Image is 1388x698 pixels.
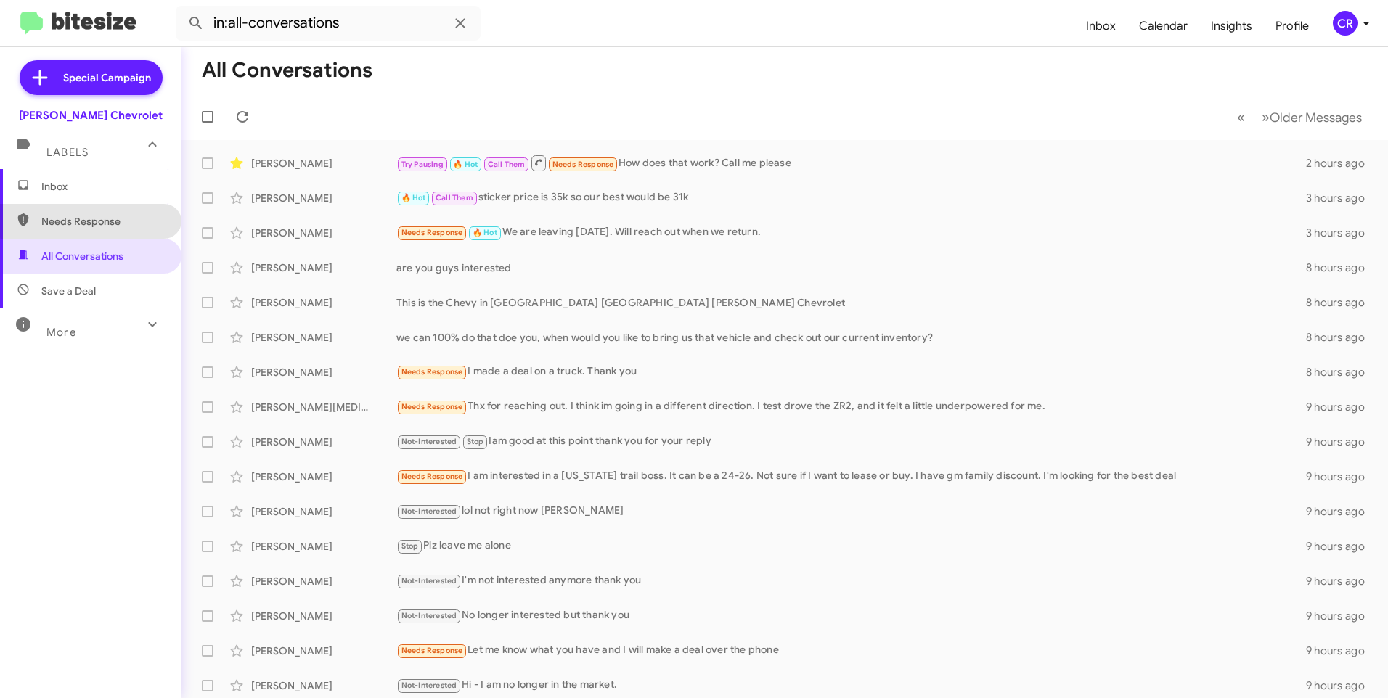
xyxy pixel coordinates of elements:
div: 9 hours ago [1306,609,1376,623]
div: I am interested in a [US_STATE] trail boss. It can be a 24-26. Not sure if I want to lease or buy... [396,468,1306,485]
div: Let me know what you have and I will make a deal over the phone [396,642,1306,659]
button: CR [1320,11,1372,36]
div: sticker price is 35k so our best would be 31k [396,189,1306,206]
div: 9 hours ago [1306,400,1376,414]
div: This is the Chevy in [GEOGRAPHIC_DATA] [GEOGRAPHIC_DATA] [PERSON_NAME] Chevrolet [396,295,1306,310]
div: 8 hours ago [1306,365,1376,379]
div: How does that work? Call me please [396,154,1306,172]
div: 8 hours ago [1306,260,1376,275]
div: We are leaving [DATE]. Will reach out when we return. [396,224,1306,241]
span: Not-Interested [401,681,457,690]
div: [PERSON_NAME] Chevrolet [19,108,163,123]
div: [PERSON_NAME] [251,156,396,171]
div: are you guys interested [396,260,1306,275]
span: Needs Response [401,228,463,237]
span: Needs Response [41,214,165,229]
span: 🔥 Hot [473,228,497,237]
div: I made a deal on a truck. Thank you [396,364,1306,380]
span: 🔥 Hot [401,193,426,202]
h1: All Conversations [202,59,372,82]
span: Special Campaign [63,70,151,85]
input: Search [176,6,481,41]
span: Needs Response [401,646,463,655]
span: Stop [401,541,419,551]
span: Call Them [436,193,473,202]
a: Profile [1264,5,1320,47]
button: Next [1253,102,1371,132]
a: Insights [1199,5,1264,47]
div: [PERSON_NAME] [251,504,396,519]
div: 9 hours ago [1306,435,1376,449]
div: [PERSON_NAME] [251,226,396,240]
a: Special Campaign [20,60,163,95]
span: Not-Interested [401,506,457,516]
div: we can 100% do that doe you, when would you like to bring us that vehicle and check out our curre... [396,330,1306,345]
span: Not-Interested [401,437,457,446]
div: 9 hours ago [1306,539,1376,554]
div: [PERSON_NAME] [251,574,396,588]
span: Call Them [488,160,526,169]
div: 9 hours ago [1306,504,1376,519]
span: « [1237,108,1245,126]
div: [PERSON_NAME] [251,678,396,693]
span: Try Pausing [401,160,444,169]
span: Needs Response [552,160,614,169]
div: [PERSON_NAME] [251,191,396,205]
span: Needs Response [401,472,463,481]
button: Previous [1228,102,1254,132]
div: 9 hours ago [1306,574,1376,588]
a: Inbox [1074,5,1127,47]
span: Not-Interested [401,611,457,620]
a: Calendar [1127,5,1199,47]
span: » [1262,108,1270,126]
div: 3 hours ago [1306,191,1376,205]
div: I'm not interested anymore thank you [396,572,1306,589]
div: [PERSON_NAME] [251,330,396,345]
div: [PERSON_NAME] [251,295,396,310]
span: Labels [46,146,89,159]
div: [PERSON_NAME] [251,469,396,484]
div: Hi - I am no longer in the market. [396,677,1306,694]
div: CR [1333,11,1358,36]
span: All Conversations [41,249,123,263]
span: Needs Response [401,367,463,377]
div: 8 hours ago [1306,295,1376,310]
div: Plz leave me alone [396,538,1306,554]
div: No longer interested but thank you [396,607,1306,624]
span: Save a Deal [41,284,96,298]
div: lol not right now [PERSON_NAME] [396,503,1306,520]
span: More [46,326,76,339]
div: [PERSON_NAME][MEDICAL_DATA] [251,400,396,414]
span: Older Messages [1270,110,1362,126]
div: Iam good at this point thank you for your reply [396,433,1306,450]
div: 9 hours ago [1306,678,1376,693]
div: [PERSON_NAME] [251,644,396,658]
span: 🔥 Hot [453,160,478,169]
div: 3 hours ago [1306,226,1376,240]
div: [PERSON_NAME] [251,609,396,623]
span: Inbox [41,179,165,194]
span: Needs Response [401,402,463,411]
div: [PERSON_NAME] [251,435,396,449]
div: [PERSON_NAME] [251,539,396,554]
span: Not-Interested [401,576,457,586]
div: 9 hours ago [1306,469,1376,484]
div: 9 hours ago [1306,644,1376,658]
div: [PERSON_NAME] [251,260,396,275]
nav: Page navigation example [1229,102,1371,132]
div: 2 hours ago [1306,156,1376,171]
span: Stop [467,437,484,446]
div: Thx for reaching out. I think im going in a different direction. I test drove the ZR2, and it fel... [396,398,1306,415]
div: 8 hours ago [1306,330,1376,345]
div: [PERSON_NAME] [251,365,396,379]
